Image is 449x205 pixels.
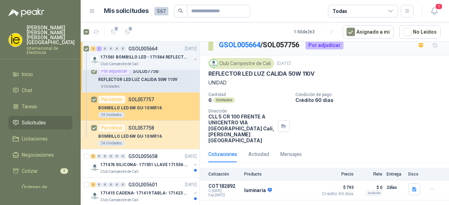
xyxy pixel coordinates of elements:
p: Club Campestre de Cali [100,61,139,67]
div: 24 Unidades [98,112,125,118]
span: 1 [435,3,443,10]
div: 0 [120,154,126,159]
span: C: [DATE] [208,189,240,193]
button: 1 [428,5,441,18]
p: [DATE] [185,46,197,52]
p: luminaria [244,187,272,194]
img: Logo peakr [8,8,44,17]
span: Inicio [22,70,33,78]
div: Actividad [248,150,269,158]
div: Cotizaciones [208,150,237,158]
a: 3 0 0 0 0 0 GSOL005658[DATE] Company Logo171476 SILICONA- 171551 LLAVE 171556 CHAZOClub Campestre... [91,152,198,175]
div: 24 Unidades [98,141,125,146]
div: 1 [96,46,102,51]
p: [PERSON_NAME] [PERSON_NAME] [PERSON_NAME][GEOGRAPHIC_DATA] [27,25,75,45]
div: 0 [120,46,126,51]
p: SOL057756 [133,69,159,74]
span: $ 793 [319,183,354,192]
div: 0 [96,154,102,159]
div: 2 [91,182,96,187]
a: Tareas [8,100,72,113]
div: 3 [91,154,96,159]
div: 2 [91,46,96,51]
a: Inicio [8,68,72,81]
span: Crédito 60 días [319,192,354,196]
div: Por cotizar [98,95,126,104]
p: Flete [358,172,382,177]
p: BOMBILLO LED 6W GU-10 MR16 [98,105,162,111]
span: Tareas [22,103,37,110]
p: SOL057758 [128,125,154,130]
div: 6 Unidades [98,84,122,89]
span: Negociaciones [22,151,54,159]
a: Por cotizarSOL057757BOMBILLO LED 6W GU-10 MR1624 Unidades [81,93,200,121]
p: [DATE] [185,182,197,188]
div: Incluido [366,190,382,196]
a: Por adjudicarSOL057756REFLECTOR LED LUZ CALIDA 50W 110V6 Unidades [81,64,200,93]
div: Por cotizar [98,124,126,132]
a: Por cotizarSOL057758BOMBILLO LED 6W GU-10 MR1624 Unidades [81,121,200,149]
a: Solicitudes [8,116,72,129]
p: UNIDAD [208,79,441,87]
span: 3 [60,168,68,174]
a: Negociaciones [8,148,72,162]
div: Todas [333,7,347,15]
p: CLL 5 CR 100 FRENTE A UNICENTRO VIA [GEOGRAPHIC_DATA] Cali , [PERSON_NAME][GEOGRAPHIC_DATA] [208,114,275,143]
p: Club Campestre de Cali [100,197,139,203]
div: Mensajes [280,150,302,158]
p: Docs [408,172,422,177]
div: 0 [114,46,120,51]
button: 3 [122,26,133,37]
p: Cantidad [208,92,290,97]
p: Precio [319,172,354,177]
a: 2 0 0 0 0 0 GSOL005601[DATE] Company Logo171415 CADENA- 171419 TABLA- 171423 VARILLAClub Campestr... [91,180,198,203]
p: 171476 SILICONA- 171551 LLAVE 171556 CHAZO [100,162,188,168]
div: Por adjudicar [306,41,343,49]
p: [DATE] [277,60,291,67]
p: [DATE] [185,153,197,160]
span: 3 [128,26,133,32]
p: Dirección [208,109,275,114]
p: REFLECTOR LED LUZ CALIDA 50W 110V [208,70,315,77]
p: 2 días [387,183,404,192]
img: Company Logo [91,56,99,64]
p: / SOL057756 [219,40,300,50]
span: Solicitudes [22,119,46,127]
p: BOMBILLO LED 6W GU-10 MR16 [98,133,162,140]
img: Company Logo [9,33,22,47]
span: Exp: [DATE] [208,193,240,197]
div: 0 [102,182,108,187]
p: GSOL005601 [128,182,158,187]
div: Por adjudicar [98,67,130,75]
img: Company Logo [91,163,99,172]
p: GSOL005664 [128,46,158,51]
div: 0 [114,154,120,159]
a: Cotizar3 [8,164,72,178]
p: REFLECTOR LED LUZ CALIDA 50W 110V [98,76,177,83]
a: Chat [8,84,72,97]
div: 0 [108,46,114,51]
div: 0 [114,182,120,187]
p: Producto [244,172,314,177]
button: 3 [108,26,119,37]
p: 6 [208,97,212,103]
p: Cotización [208,172,240,177]
span: search [178,8,183,13]
div: Club Campestre de Cali [208,58,274,69]
button: Asignado a mi [343,25,394,39]
div: 0 [108,154,114,159]
a: Licitaciones [8,132,72,145]
h1: Mis solicitudes [104,6,149,16]
p: Club Campestre de Cali [100,169,139,175]
span: Chat [22,87,32,94]
p: 171561 BOMBILLO LED - 171564 REFLECTOR 50W [100,54,188,61]
p: Crédito 60 días [295,97,446,103]
div: Unidades [213,97,235,103]
p: GSOL005658 [128,154,158,159]
div: 0 [120,182,126,187]
span: Licitaciones [22,135,48,143]
span: 3 [114,26,119,32]
img: Company Logo [210,60,217,67]
button: No Leídos [399,25,441,39]
span: Cotizar [22,167,38,175]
